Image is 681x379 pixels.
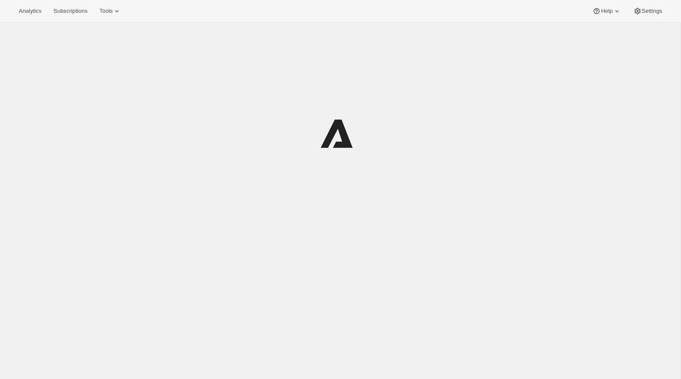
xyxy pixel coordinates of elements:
button: Analytics [14,5,46,17]
span: Settings [642,8,662,14]
span: Help [601,8,612,14]
button: Settings [628,5,667,17]
span: Tools [99,8,113,14]
span: Analytics [19,8,41,14]
button: Tools [94,5,126,17]
button: Subscriptions [48,5,93,17]
button: Help [587,5,626,17]
span: Subscriptions [53,8,87,14]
